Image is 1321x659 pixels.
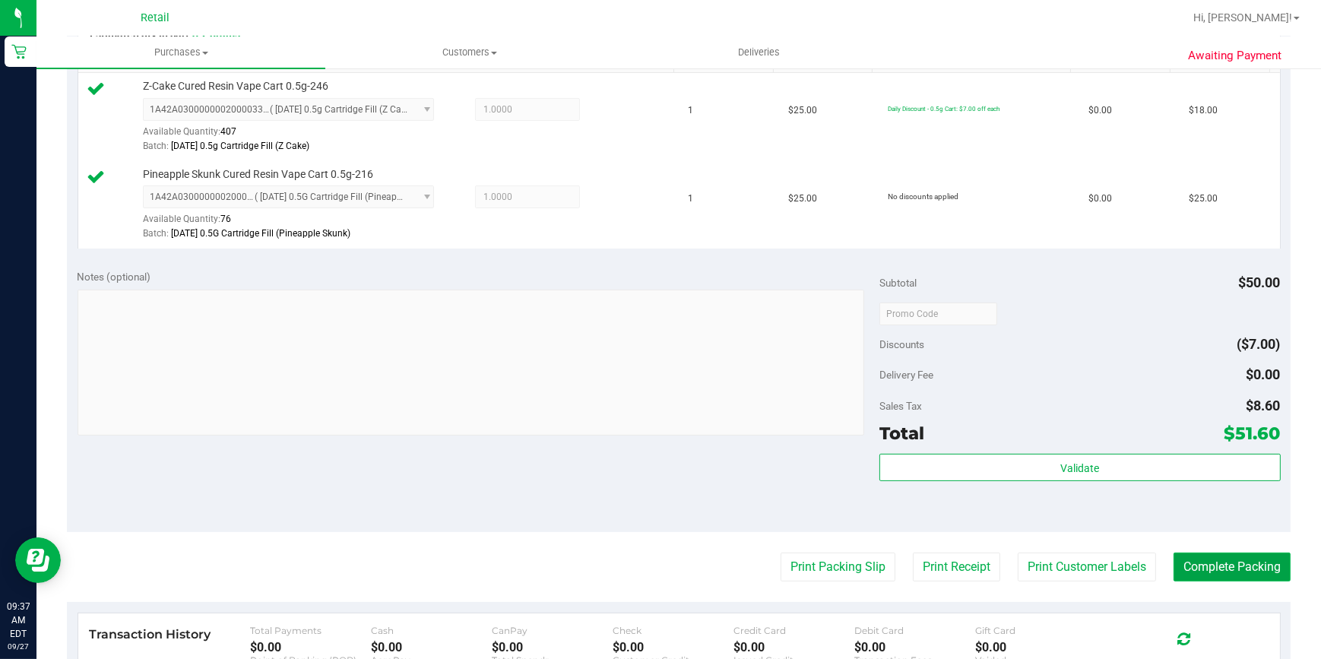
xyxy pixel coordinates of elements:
div: $0.00 [250,640,371,654]
span: Validate [1060,462,1099,474]
button: Validate [879,454,1281,481]
div: Available Quantity: [143,208,448,238]
span: Delivery Fee [879,369,933,381]
button: Complete Packing [1174,553,1291,581]
a: Deliveries [615,36,904,68]
span: Pineapple Skunk Cured Resin Vape Cart 0.5g-216 [143,167,373,182]
div: Check [613,625,733,636]
div: CanPay [492,625,613,636]
span: Awaiting Payment [1188,47,1281,65]
span: Z-Cake Cured Resin Vape Cart 0.5g-246 [143,79,328,93]
span: Batch: [143,228,169,239]
span: $50.00 [1239,274,1281,290]
span: Discounts [879,331,924,358]
div: $0.00 [975,640,1096,654]
span: $0.00 [1088,192,1112,206]
span: Daily Discount - 0.5g Cart: $7.00 off each [889,105,1000,112]
div: $0.00 [854,640,975,654]
div: $0.00 [492,640,613,654]
span: Notes (optional) [78,271,151,283]
span: [DATE] 0.5g Cartridge Fill (Z Cake) [171,141,309,151]
p: 09:37 AM EDT [7,600,30,641]
span: Retail [141,11,169,24]
input: Promo Code [879,303,997,325]
button: Print Packing Slip [781,553,895,581]
span: Deliveries [718,46,800,59]
div: $0.00 [371,640,492,654]
div: Credit Card [733,625,854,636]
span: 1 [688,103,693,118]
span: Batch: [143,141,169,151]
div: Gift Card [975,625,1096,636]
inline-svg: Retail [11,44,27,59]
span: 1 [688,192,693,206]
div: Debit Card [854,625,975,636]
span: $8.60 [1247,398,1281,413]
p: 09/27 [7,641,30,652]
span: 407 [220,126,236,137]
div: Cash [371,625,492,636]
span: Purchases [36,46,325,59]
span: Customers [326,46,613,59]
span: No discounts applied [889,192,959,201]
span: $25.00 [788,192,817,206]
div: $0.00 [613,640,733,654]
span: Hi, [PERSON_NAME]! [1193,11,1292,24]
span: $18.00 [1189,103,1218,118]
a: Purchases [36,36,325,68]
span: $51.60 [1224,423,1281,444]
span: 76 [220,214,231,224]
span: Sales Tax [879,400,922,412]
span: $0.00 [1088,103,1112,118]
span: [DATE] 0.5G Cartridge Fill (Pineapple Skunk) [171,228,350,239]
button: Print Customer Labels [1018,553,1156,581]
span: ($7.00) [1237,336,1281,352]
a: Customers [325,36,614,68]
button: Print Receipt [913,553,1000,581]
div: Available Quantity: [143,121,448,150]
div: Total Payments [250,625,371,636]
span: $25.00 [1189,192,1218,206]
span: $25.00 [788,103,817,118]
span: $0.00 [1247,366,1281,382]
iframe: Resource center [15,537,61,583]
span: Subtotal [879,277,917,289]
span: Total [879,423,924,444]
div: $0.00 [733,640,854,654]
